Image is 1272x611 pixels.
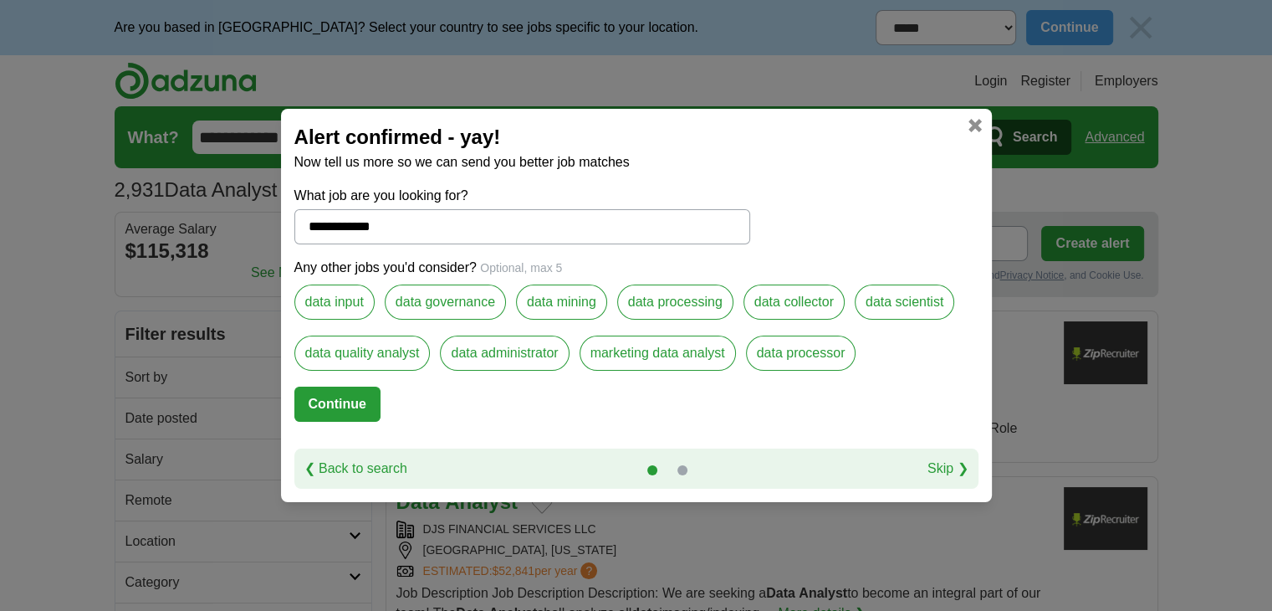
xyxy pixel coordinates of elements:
label: data governance [385,285,506,320]
button: Continue [294,387,381,422]
label: data mining [516,285,607,320]
p: Now tell us more so we can send you better job matches [294,152,978,172]
label: data administrator [440,336,569,371]
label: data quality analyst [294,336,431,371]
label: data processing [617,285,733,320]
label: data input [294,285,375,320]
label: marketing data analyst [580,336,736,371]
label: data scientist [855,285,954,320]
label: data collector [743,285,845,320]
a: Skip ❯ [927,459,968,479]
label: What job are you looking for? [294,186,750,206]
a: ❮ Back to search [304,459,407,479]
h2: Alert confirmed - yay! [294,122,978,152]
label: data processor [746,336,856,371]
p: Any other jobs you'd consider? [294,258,978,278]
span: Optional, max 5 [480,261,562,275]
